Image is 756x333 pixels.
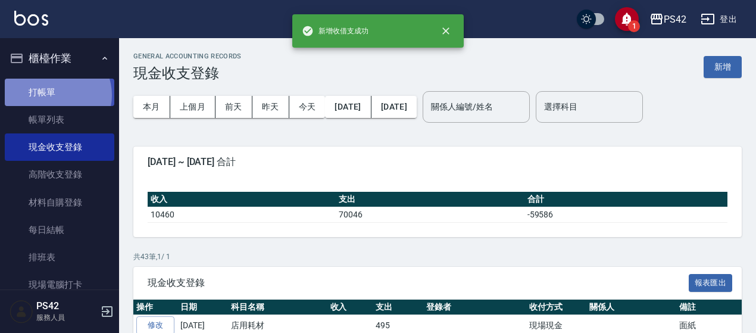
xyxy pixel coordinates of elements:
[133,96,170,118] button: 本月
[289,96,326,118] button: 今天
[689,274,733,292] button: 報表匯出
[696,8,742,30] button: 登出
[645,7,691,32] button: PS42
[5,271,114,298] a: 現場電腦打卡
[133,251,742,262] p: 共 43 筆, 1 / 1
[5,79,114,106] a: 打帳單
[526,300,586,315] th: 收付方式
[5,216,114,244] a: 每日結帳
[628,20,640,32] span: 1
[5,133,114,161] a: 現金收支登錄
[148,156,727,168] span: [DATE] ~ [DATE] 合計
[689,276,733,288] a: 報表匯出
[704,61,742,72] a: 新增
[228,300,327,315] th: 科目名稱
[36,300,97,312] h5: PS42
[664,12,686,27] div: PS42
[148,207,336,222] td: 10460
[325,96,371,118] button: [DATE]
[423,300,526,315] th: 登錄者
[336,207,524,222] td: 70046
[215,96,252,118] button: 前天
[10,300,33,323] img: Person
[252,96,289,118] button: 昨天
[5,106,114,133] a: 帳單列表
[14,11,48,26] img: Logo
[148,192,336,207] th: 收入
[5,244,114,271] a: 排班表
[524,192,727,207] th: 合計
[302,25,368,37] span: 新增收借支成功
[148,277,689,289] span: 現金收支登錄
[133,300,177,315] th: 操作
[586,300,676,315] th: 關係人
[133,52,242,60] h2: GENERAL ACCOUNTING RECORDS
[615,7,639,31] button: save
[327,300,373,315] th: 收入
[170,96,215,118] button: 上個月
[133,65,242,82] h3: 現金收支登錄
[704,56,742,78] button: 新增
[36,312,97,323] p: 服務人員
[5,43,114,74] button: 櫃檯作業
[5,189,114,216] a: 材料自購登錄
[371,96,417,118] button: [DATE]
[373,300,423,315] th: 支出
[524,207,727,222] td: -59586
[433,18,459,44] button: close
[336,192,524,207] th: 支出
[177,300,228,315] th: 日期
[5,161,114,188] a: 高階收支登錄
